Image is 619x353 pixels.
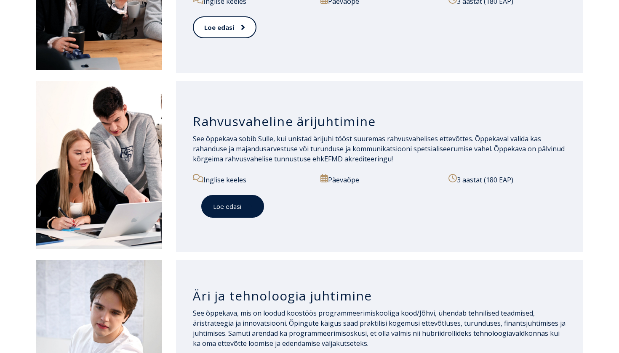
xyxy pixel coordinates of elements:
[193,288,566,304] h3: Äri ja tehnoloogia juhtimine
[320,174,438,185] p: Päevaõpe
[324,154,392,163] a: EFMD akrediteeringu
[193,308,566,348] p: See õppekava, mis on loodud koostöös programmeerimiskooliga kood/Jõhvi, ühendab tehnilised teadmi...
[193,16,256,39] a: Loe edasi
[448,174,566,185] p: 3 aastat (180 EAP)
[36,81,162,249] img: Rahvusvaheline ärijuhtimine
[193,134,565,163] span: See õppekava sobib Sulle, kui unistad ärijuhi tööst suuremas rahvusvahelises ettevõttes. Õppekava...
[201,195,264,218] a: Loe edasi
[193,113,566,129] h3: Rahvusvaheline ärijuhtimine
[193,174,311,185] p: Inglise keeles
